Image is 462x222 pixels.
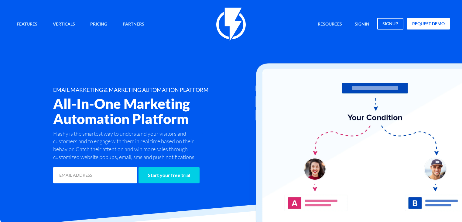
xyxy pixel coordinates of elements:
[350,18,374,31] a: signin
[377,18,403,29] a: signup
[139,167,200,183] input: Start your free trial
[86,18,112,31] a: Pricing
[118,18,149,31] a: Partners
[53,130,208,161] p: Flashy is the smartest way to understand your visitors and customers and to engage with them in r...
[407,18,450,29] a: request demo
[48,18,80,31] a: Verticals
[53,87,263,93] h1: EMAIL MARKETING & MARKETING AUTOMATION PLATFORM
[53,96,263,127] h2: All-In-One Marketing Automation Platform
[12,18,42,31] a: Features
[53,167,137,183] input: EMAIL ADDRESS
[313,18,347,31] a: Resources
